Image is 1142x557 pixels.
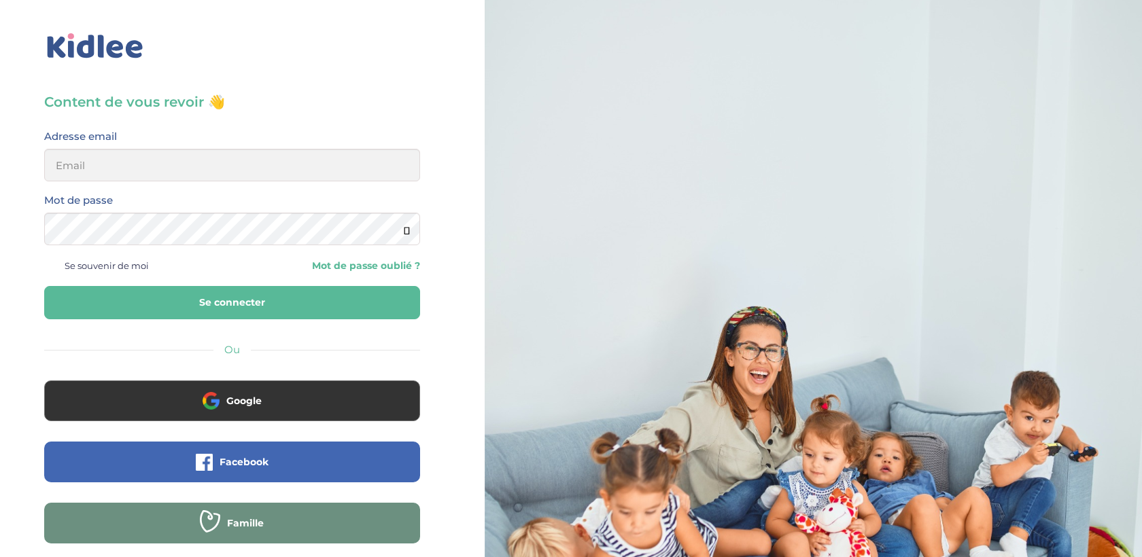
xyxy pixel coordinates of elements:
[44,92,420,111] h3: Content de vous revoir 👋
[44,380,420,421] button: Google
[44,128,117,145] label: Adresse email
[65,257,149,274] span: Se souvenir de moi
[224,343,240,356] span: Ou
[220,455,269,469] span: Facebook
[226,394,262,408] span: Google
[44,31,146,62] img: logo_kidlee_bleu
[196,454,213,471] img: facebook.png
[203,392,220,409] img: google.png
[44,149,420,181] input: Email
[44,192,113,209] label: Mot de passe
[44,403,420,416] a: Google
[242,259,419,272] a: Mot de passe oublié ?
[44,442,420,482] button: Facebook
[44,465,420,478] a: Facebook
[227,516,264,530] span: Famille
[44,503,420,543] button: Famille
[44,286,420,319] button: Se connecter
[44,526,420,539] a: Famille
